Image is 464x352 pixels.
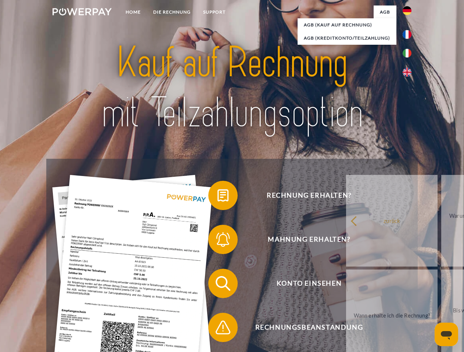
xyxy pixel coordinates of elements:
button: Rechnung erhalten? [208,181,399,210]
span: Rechnung erhalten? [219,181,399,210]
img: qb_bell.svg [214,230,232,249]
img: title-powerpay_de.svg [70,35,394,140]
div: Wann erhalte ich die Rechnung? [350,310,433,320]
img: it [403,49,411,58]
div: zurück [350,216,433,225]
button: Mahnung erhalten? [208,225,399,254]
img: en [403,68,411,77]
img: qb_bill.svg [214,186,232,205]
button: Rechnungsbeanstandung [208,313,399,342]
img: qb_search.svg [214,274,232,293]
img: de [403,6,411,15]
img: fr [403,30,411,39]
a: AGB (Kauf auf Rechnung) [298,18,396,32]
span: Mahnung erhalten? [219,225,399,254]
a: Home [119,5,147,19]
span: Rechnungsbeanstandung [219,313,399,342]
a: SUPPORT [197,5,232,19]
span: Konto einsehen [219,269,399,298]
iframe: Schaltfläche zum Öffnen des Messaging-Fensters [435,323,458,346]
a: DIE RECHNUNG [147,5,197,19]
img: logo-powerpay-white.svg [53,8,112,15]
a: agb [374,5,396,19]
img: qb_warning.svg [214,318,232,337]
button: Konto einsehen [208,269,399,298]
a: AGB (Kreditkonto/Teilzahlung) [298,32,396,45]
